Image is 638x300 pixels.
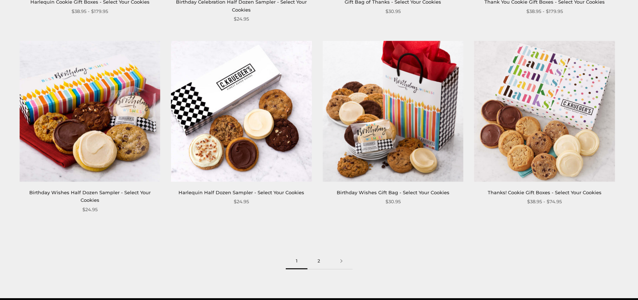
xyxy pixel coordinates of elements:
span: $30.95 [385,198,401,205]
a: 2 [307,253,330,269]
img: Birthday Wishes Gift Bag - Select Your Cookies [323,41,463,181]
a: Next page [330,253,353,269]
span: $24.95 [82,206,98,213]
img: Birthday Wishes Half Dozen Sampler - Select Your Cookies [20,41,160,181]
span: $38.95 - $179.95 [526,8,563,15]
a: Birthday Wishes Half Dozen Sampler - Select Your Cookies [29,190,151,203]
img: Harlequin Half Dozen Sampler - Select Your Cookies [171,41,312,181]
a: Birthday Wishes Gift Bag - Select Your Cookies [337,190,449,195]
img: Thanks! Cookie Gift Boxes - Select Your Cookies [474,41,615,181]
span: $24.95 [234,198,249,205]
span: $30.95 [385,8,401,15]
span: 1 [286,253,307,269]
span: $38.95 - $74.95 [527,198,562,205]
span: $24.95 [234,15,249,23]
a: Thanks! Cookie Gift Boxes - Select Your Cookies [488,190,602,195]
a: Harlequin Half Dozen Sampler - Select Your Cookies [178,190,304,195]
span: $38.95 - $179.95 [72,8,108,15]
